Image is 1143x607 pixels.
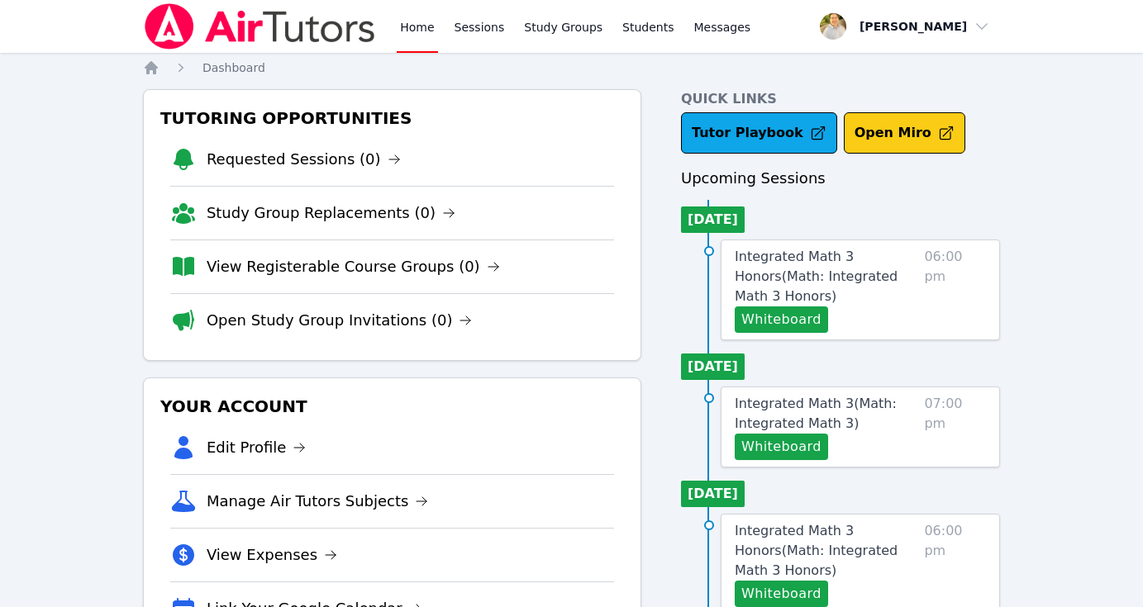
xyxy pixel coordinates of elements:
[207,255,500,278] a: View Registerable Course Groups (0)
[924,247,986,333] span: 06:00 pm
[735,521,917,581] a: Integrated Math 3 Honors(Math: Integrated Math 3 Honors)
[157,103,627,133] h3: Tutoring Opportunities
[735,249,898,304] span: Integrated Math 3 Honors ( Math: Integrated Math 3 Honors )
[207,436,307,459] a: Edit Profile
[735,523,898,578] span: Integrated Math 3 Honors ( Math: Integrated Math 3 Honors )
[202,61,265,74] span: Dashboard
[681,353,745,380] li: [DATE]
[143,3,377,50] img: Air Tutors
[202,59,265,76] a: Dashboard
[681,167,1000,190] h3: Upcoming Sessions
[681,481,745,507] li: [DATE]
[694,19,751,36] span: Messages
[735,434,828,460] button: Whiteboard
[735,306,828,333] button: Whiteboard
[844,112,965,154] button: Open Miro
[735,247,917,306] a: Integrated Math 3 Honors(Math: Integrated Math 3 Honors)
[207,490,429,513] a: Manage Air Tutors Subjects
[207,148,401,171] a: Requested Sessions (0)
[681,112,837,154] a: Tutor Playbook
[207,543,337,567] a: View Expenses
[143,59,1000,76] nav: Breadcrumb
[207,309,473,332] a: Open Study Group Invitations (0)
[924,521,986,607] span: 06:00 pm
[924,394,986,460] span: 07:00 pm
[681,89,1000,109] h4: Quick Links
[735,396,897,431] span: Integrated Math 3 ( Math: Integrated Math 3 )
[735,581,828,607] button: Whiteboard
[207,202,455,225] a: Study Group Replacements (0)
[681,206,745,233] li: [DATE]
[157,391,627,421] h3: Your Account
[735,394,917,434] a: Integrated Math 3(Math: Integrated Math 3)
